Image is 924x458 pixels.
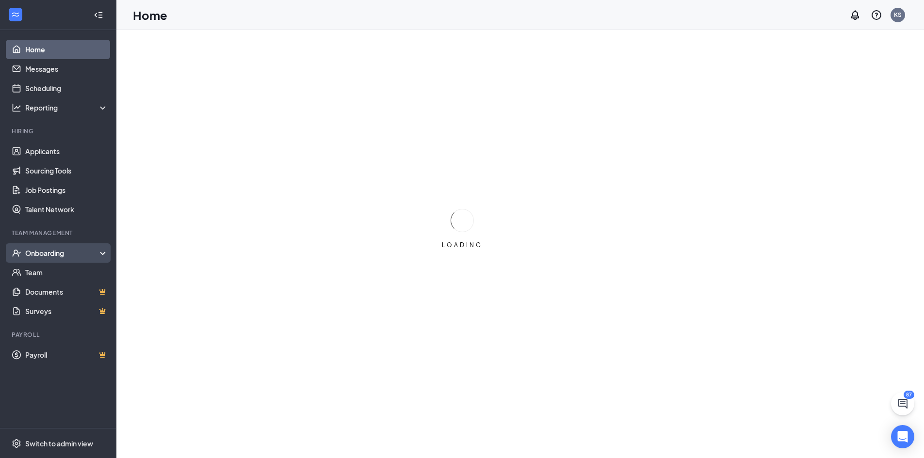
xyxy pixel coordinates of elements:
div: 87 [904,391,914,399]
div: Switch to admin view [25,439,93,448]
a: Team [25,263,108,282]
a: SurveysCrown [25,301,108,321]
svg: ChatActive [897,398,908,410]
svg: Collapse [94,10,103,20]
a: Applicants [25,142,108,161]
a: Sourcing Tools [25,161,108,180]
svg: QuestionInfo [871,9,882,21]
a: DocumentsCrown [25,282,108,301]
div: KS [894,11,902,19]
svg: Analysis [12,103,21,112]
a: Job Postings [25,180,108,200]
button: ChatActive [891,392,914,415]
svg: Settings [12,439,21,448]
a: Scheduling [25,79,108,98]
div: Hiring [12,127,106,135]
div: Open Intercom Messenger [891,425,914,448]
div: Reporting [25,103,109,112]
h1: Home [133,7,167,23]
a: PayrollCrown [25,345,108,364]
a: Talent Network [25,200,108,219]
svg: WorkstreamLogo [11,10,20,19]
div: Team Management [12,229,106,237]
a: Home [25,40,108,59]
a: Messages [25,59,108,79]
svg: UserCheck [12,248,21,258]
div: Payroll [12,331,106,339]
div: Onboarding [25,248,100,258]
div: LOADING [438,241,486,249]
svg: Notifications [849,9,861,21]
